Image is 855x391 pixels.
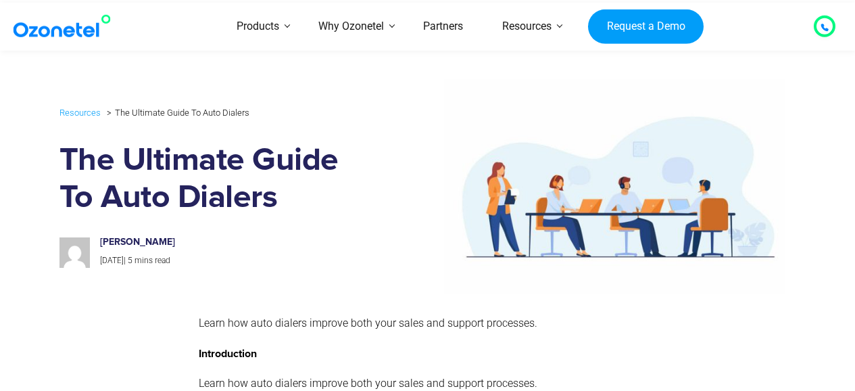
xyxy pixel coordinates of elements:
[100,256,124,265] span: [DATE]
[404,3,483,51] a: Partners
[135,256,170,265] span: mins read
[217,3,299,51] a: Products
[483,3,571,51] a: Resources
[59,237,90,268] img: 4b37bf29a85883ff6b7148a8970fe41aab027afb6e69c8ab3d6dde174307cbd0
[59,105,101,120] a: Resources
[103,104,249,121] li: The Ultimate Guide To Auto Dialers
[128,256,132,265] span: 5
[59,142,366,216] h1: The Ultimate Guide To Auto Dialers
[199,348,257,359] strong: Introduction
[199,314,652,333] p: Learn how auto dialers improve both your sales and support processes.
[100,254,352,269] p: |
[100,237,352,248] h6: [PERSON_NAME]
[588,9,704,44] a: Request a Demo
[299,3,404,51] a: Why Ozonetel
